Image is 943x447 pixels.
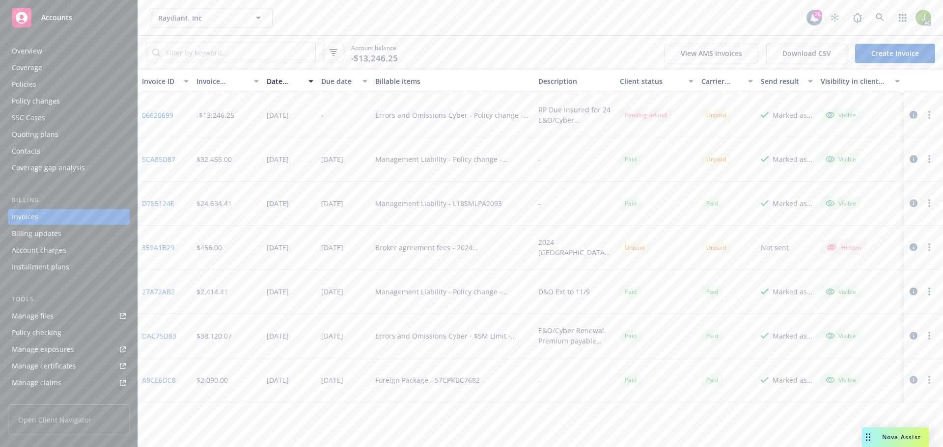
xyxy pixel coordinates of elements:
div: Paid [620,197,641,210]
button: View AMS invoices [665,44,758,63]
div: $2,090.00 [196,375,228,385]
div: Paid [701,197,723,210]
div: [DATE] [267,287,289,297]
div: Unpaid [701,153,731,165]
div: Paid [701,286,723,298]
a: SSC Cases [8,110,130,126]
div: Visible [826,199,856,208]
div: $38,120.07 [196,331,232,341]
div: E&O/Cyber Renewal. Premium payable upon receipt. Thank you! [538,325,612,346]
span: Raydiant, Inc [158,13,243,23]
div: Paid [620,286,641,298]
div: D&O Ext to 11/9 [538,287,590,297]
a: 06620699 [142,110,173,120]
div: [DATE] [267,154,289,164]
a: Quoting plans [8,127,130,142]
a: Manage BORs [8,392,130,407]
a: Installment plans [8,259,130,275]
div: - [538,154,541,164]
div: Visibility in client dash [821,76,889,86]
div: Foreign Package - 57CPKBC7682 [375,375,480,385]
div: Visible [826,331,856,340]
a: Manage exposures [8,342,130,357]
button: Nova Assist [862,427,929,447]
div: Hidden [826,241,861,253]
button: Download CSV [766,44,847,63]
span: -$13,246.25 [351,52,398,65]
div: - [538,375,541,385]
div: Contacts [12,143,40,159]
div: [DATE] [321,198,343,209]
a: Manage claims [8,375,130,391]
a: Invoices [8,209,130,225]
div: Errors and Omissions Cyber - $5M Limit - C4LPX246137CYBER2024 [375,331,530,341]
div: $2,414.41 [196,287,228,297]
div: Overview [12,43,42,59]
div: Invoices [12,209,38,225]
div: Paid [620,374,641,386]
a: D785124E [142,198,174,209]
div: [DATE] [321,375,343,385]
div: Visible [826,110,856,119]
button: Date issued [263,70,317,93]
div: Management Liability - L18SMLPA2093 [375,198,502,209]
div: Policies [12,77,36,92]
div: Not sent [761,242,789,253]
div: $32,455.00 [196,154,232,164]
a: Policy changes [8,93,130,109]
span: Paid [620,330,641,342]
div: Marked as sent [773,375,813,385]
a: 359A1B29 [142,242,174,253]
div: 26 [813,9,822,18]
div: Tools [8,294,130,304]
div: [DATE] [267,331,289,341]
button: Due date [317,70,372,93]
div: - [321,110,324,120]
div: Unpaid [701,241,731,254]
button: Invoice amount [193,70,263,93]
a: Coverage gap analysis [8,160,130,176]
div: [DATE] [321,154,343,164]
div: Policy checking [12,325,61,341]
button: Raydiant, Inc [150,8,273,27]
div: Invoice amount [196,76,249,86]
div: [DATE] [267,375,289,385]
div: Management Liability - Policy change - L18SMLPA1360 [375,287,530,297]
button: Description [534,70,616,93]
div: [DATE] [267,110,289,120]
input: Filter by keyword... [160,43,315,62]
div: 2024 [GEOGRAPHIC_DATA] EgR Broker Fee [538,237,612,258]
div: Account charges [12,242,66,258]
div: Manage certificates [12,358,76,374]
div: Carrier status [701,76,743,86]
span: Nova Assist [882,433,921,441]
a: 5CA85D87 [142,154,175,164]
a: Switch app [893,8,913,27]
div: Send result [761,76,802,86]
a: 27A72AB2 [142,287,175,297]
div: Unpaid [620,241,649,254]
div: $456.00 [196,242,222,253]
div: Due date [321,76,357,86]
a: DAC75D83 [142,331,176,341]
button: Visibility in client dash [817,70,904,93]
a: Contacts [8,143,130,159]
div: Client status [620,76,683,86]
span: Accounts [41,14,72,22]
span: Open Client Navigator [8,404,130,435]
div: [DATE] [321,331,343,341]
div: Paid [701,330,723,342]
a: Billing updates [8,226,130,241]
img: photo [915,10,931,26]
div: Management Liability - Policy change - L18SMLPA2093 [375,154,530,164]
div: Marked as sent [773,110,813,120]
div: Visible [826,155,856,163]
a: Accounts [8,4,130,31]
button: Carrier status [697,70,757,93]
div: Manage BORs [12,392,58,407]
div: Billing updates [12,226,61,241]
div: [DATE] [267,198,289,209]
